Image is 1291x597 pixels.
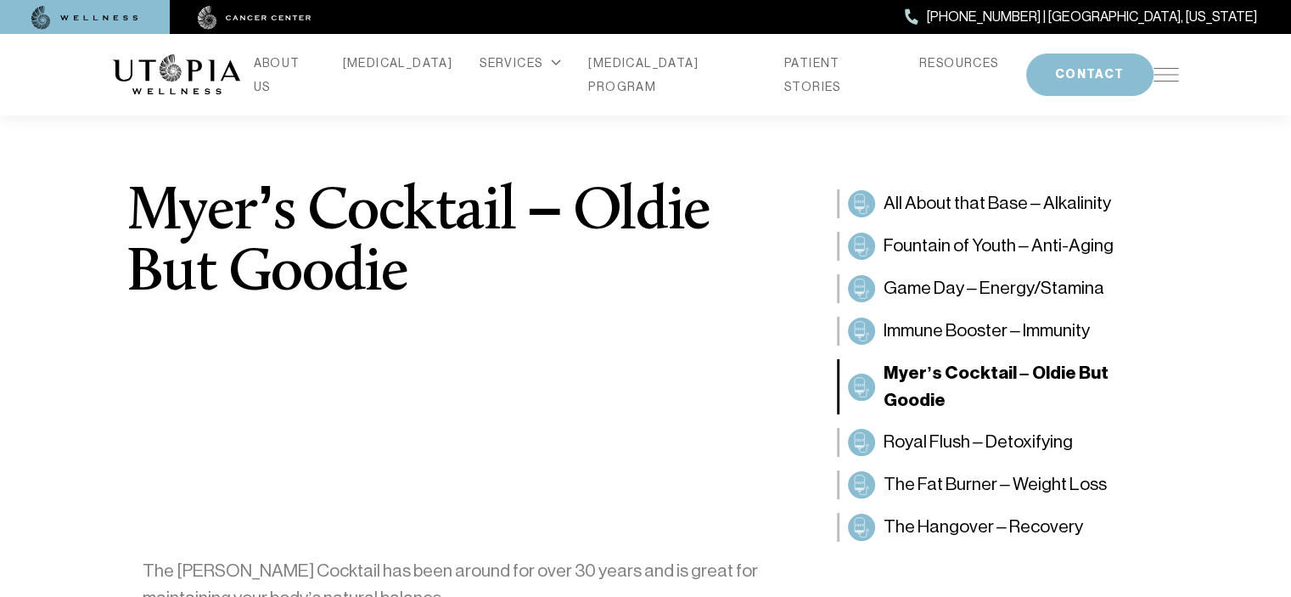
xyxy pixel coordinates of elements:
span: The Fat Burner – Weight Loss [884,471,1107,498]
img: The Fat Burner – Weight Loss [851,475,872,495]
a: RESOURCES [919,51,999,75]
a: [MEDICAL_DATA] [343,51,453,75]
span: The Hangover – Recovery [884,514,1083,541]
a: The Hangover – RecoveryThe Hangover – Recovery [837,513,1179,542]
img: wellness [31,6,138,30]
img: All About that Base – Alkalinity [851,194,872,214]
span: All About that Base – Alkalinity [884,190,1111,217]
span: Royal Flush – Detoxifying [884,429,1073,456]
a: Myer’s Cocktail – Oldie But GoodieMyer’s Cocktail – Oldie But Goodie [837,359,1179,414]
a: Game Day – Energy/StaminaGame Day – Energy/Stamina [837,274,1179,303]
img: Fountain of Youth – Anti-Aging [851,236,872,256]
img: cancer center [198,6,312,30]
img: Game Day – Energy/Stamina [851,279,872,299]
span: Immune Booster – Immunity [884,318,1090,345]
span: Myer’s Cocktail – Oldie But Goodie [884,360,1170,414]
span: Fountain of Youth – Anti-Aging [884,233,1114,260]
a: Fountain of Youth – Anti-AgingFountain of Youth – Anti-Aging [837,232,1179,261]
a: ABOUT US [254,51,316,99]
a: All About that Base – AlkalinityAll About that Base – Alkalinity [837,189,1179,218]
a: Royal Flush – DetoxifyingRoyal Flush – Detoxifying [837,428,1179,457]
h1: Myer’s Cocktail – Oldie But Goodie [126,183,803,305]
img: The Hangover – Recovery [851,517,872,538]
button: CONTACT [1026,54,1153,96]
a: PATIENT STORIES [784,51,892,99]
img: Myer’s Cocktail – Oldie But Goodie [851,377,872,397]
img: logo [113,54,240,95]
img: Immune Booster – Immunity [851,321,872,341]
img: Royal Flush – Detoxifying [851,432,872,453]
a: [PHONE_NUMBER] | [GEOGRAPHIC_DATA], [US_STATE] [905,6,1257,28]
span: [PHONE_NUMBER] | [GEOGRAPHIC_DATA], [US_STATE] [927,6,1257,28]
a: [MEDICAL_DATA] PROGRAM [588,51,757,99]
span: Game Day – Energy/Stamina [884,275,1104,302]
div: SERVICES [480,51,561,75]
a: The Fat Burner – Weight LossThe Fat Burner – Weight Loss [837,470,1179,499]
a: Immune Booster – ImmunityImmune Booster – Immunity [837,317,1179,346]
img: icon-hamburger [1153,68,1179,82]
